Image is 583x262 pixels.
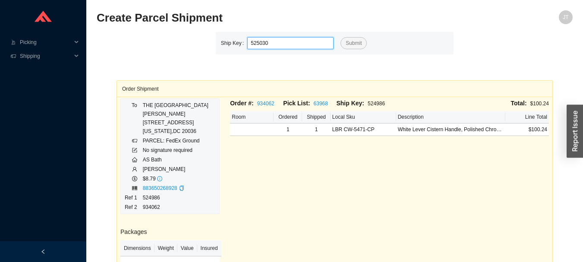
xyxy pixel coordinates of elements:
[302,111,331,123] th: Shipped
[314,101,328,107] a: 63968
[132,148,137,153] span: form
[230,100,253,107] span: Order #:
[179,184,184,193] div: Copy
[97,10,454,25] h2: Create Parcel Shipment
[336,100,364,107] span: Ship Key:
[257,101,274,107] a: 934062
[20,35,72,49] span: Picking
[143,185,177,191] a: 883650268928
[132,167,137,172] span: user
[340,37,367,49] button: Submit
[132,157,137,162] span: home
[179,186,184,191] span: copy
[221,37,247,49] label: Ship Key
[505,123,549,136] td: $100.24
[157,176,162,181] span: info-circle
[283,100,310,107] span: Pick List:
[142,202,209,212] td: 934062
[124,101,142,136] td: To
[396,111,505,123] th: Description
[274,111,302,123] th: Ordered
[132,176,137,181] span: dollar
[331,111,396,123] th: Local Sku
[177,240,197,256] th: Value
[142,193,209,202] td: 524986
[142,174,209,183] td: $8.79
[197,240,221,256] th: Insured
[124,202,142,212] td: Ref 2
[331,123,396,136] td: LBR CW-5471-CP
[132,186,137,191] span: barcode
[390,98,549,108] div: $100.24
[511,100,527,107] span: Total:
[154,240,177,256] th: Weight
[398,125,504,134] div: White Lever Cistern Handle, Polished Chrome
[120,240,154,256] th: Dimensions
[274,123,302,136] td: 1
[20,49,72,63] span: Shipping
[142,164,209,174] td: [PERSON_NAME]
[302,123,331,136] td: 1
[142,136,209,145] td: PARCEL: FedEx Ground
[230,111,274,123] th: Room
[143,101,208,136] div: THE [GEOGRAPHIC_DATA] [PERSON_NAME] [STREET_ADDRESS] [US_STATE] , DC 20036
[563,10,568,24] span: JT
[336,98,389,108] div: 524986
[505,111,549,123] th: Line Total
[41,249,46,254] span: left
[142,155,209,164] td: AS Bath
[124,193,142,202] td: Ref 1
[142,145,209,155] td: No signature required
[120,227,220,237] h3: Packages
[122,81,547,97] div: Order Shipment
